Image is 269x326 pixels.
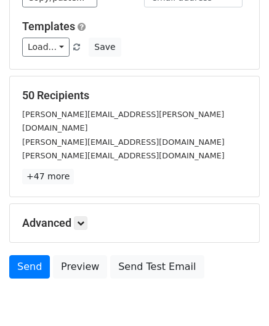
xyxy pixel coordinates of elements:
[22,151,225,160] small: [PERSON_NAME][EMAIL_ADDRESS][DOMAIN_NAME]
[110,255,204,279] a: Send Test Email
[53,255,107,279] a: Preview
[22,20,75,33] a: Templates
[22,110,224,133] small: [PERSON_NAME][EMAIL_ADDRESS][PERSON_NAME][DOMAIN_NAME]
[89,38,121,57] button: Save
[207,267,269,326] iframe: Chat Widget
[22,89,247,102] h5: 50 Recipients
[9,255,50,279] a: Send
[22,216,247,230] h5: Advanced
[22,137,225,147] small: [PERSON_NAME][EMAIL_ADDRESS][DOMAIN_NAME]
[22,38,70,57] a: Load...
[22,169,74,184] a: +47 more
